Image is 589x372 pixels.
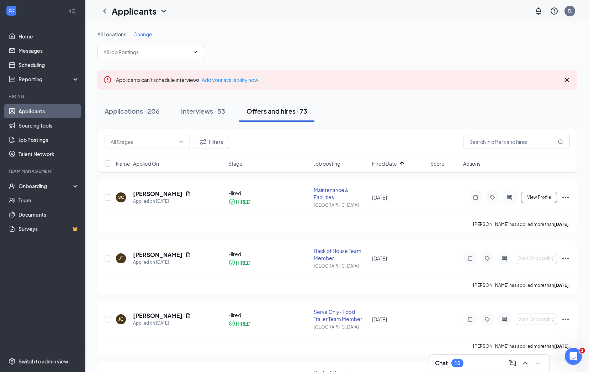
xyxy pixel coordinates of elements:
[18,104,79,118] a: Applicants
[181,107,225,115] div: Interviews · 53
[471,195,480,200] svg: Note
[18,133,79,147] a: Job Postings
[18,222,79,236] a: SurveysCrown
[518,256,554,261] span: Start Onboarding
[199,138,207,146] svg: Filter
[192,49,198,55] svg: ChevronDown
[105,107,160,115] div: Applications · 206
[9,182,16,190] svg: UserCheck
[18,147,79,161] a: Talent Network
[104,48,190,56] input: All Job Postings
[228,250,309,258] div: Hired
[118,194,124,200] div: SC
[202,77,258,83] a: Add your availability now
[473,282,570,288] p: [PERSON_NAME] has applied more than .
[473,221,570,227] p: [PERSON_NAME] has applied more than .
[8,7,15,14] svg: WorkstreamLogo
[228,198,235,205] svg: CheckmarkCircle
[133,31,152,37] span: Change
[466,316,474,322] svg: Note
[314,202,368,208] div: [GEOGRAPHIC_DATA]
[488,195,497,200] svg: Tag
[178,139,184,145] svg: ChevronDown
[568,8,572,14] div: EL
[112,5,156,17] h1: Applicants
[527,195,551,200] span: View Profile
[561,315,570,324] svg: Ellipses
[18,182,73,190] div: Onboarding
[18,76,80,83] div: Reporting
[314,186,368,201] div: Maintenance & Facilities
[69,7,76,15] svg: Collapse
[18,43,79,58] a: Messages
[18,29,79,43] a: Home
[505,195,514,200] svg: ActiveChat
[9,76,16,83] svg: Analysis
[521,359,530,367] svg: ChevronUp
[119,255,123,261] div: JT
[314,160,340,167] span: Job posting
[228,259,235,266] svg: CheckmarkCircle
[532,357,544,369] button: Minimize
[185,252,191,258] svg: Document
[565,348,582,365] iframe: Intercom live chat
[314,263,368,269] div: [GEOGRAPHIC_DATA]
[372,160,397,167] span: Hired Date
[133,259,191,266] div: Applied on [DATE]
[520,357,531,369] button: ChevronUp
[228,190,309,197] div: Hired
[561,254,570,263] svg: Ellipses
[466,255,474,261] svg: Note
[563,76,571,84] svg: Cross
[521,192,557,203] button: View Profile
[372,194,387,201] span: [DATE]
[228,320,235,327] svg: CheckmarkCircle
[159,7,168,15] svg: ChevronDown
[483,316,492,322] svg: Tag
[133,320,191,327] div: Applied on [DATE]
[516,314,557,325] button: Start Onboarding
[185,191,191,197] svg: Document
[314,247,368,262] div: Back of House Team Member
[579,348,585,353] span: 2
[9,168,78,174] div: Team Management
[554,343,569,349] b: [DATE]
[372,316,387,322] span: [DATE]
[133,198,191,205] div: Applied on [DATE]
[236,198,250,205] div: HIRED
[516,253,557,264] button: Start Onboarding
[228,160,243,167] span: Stage
[118,316,123,322] div: JC
[228,311,309,319] div: Hired
[9,93,78,99] div: Hiring
[518,317,554,322] span: Start Onboarding
[455,360,460,366] div: 10
[500,255,509,261] svg: ActiveChat
[507,357,518,369] button: ComposeMessage
[561,193,570,202] svg: Ellipses
[500,316,509,322] svg: ActiveChat
[18,358,68,365] div: Switch to admin view
[398,159,406,168] svg: ArrowUp
[103,76,112,84] svg: Error
[314,324,368,330] div: [GEOGRAPHIC_DATA]
[558,139,563,145] svg: MagnifyingGlass
[550,7,558,15] svg: QuestionInfo
[100,7,109,15] svg: ChevronLeft
[18,118,79,133] a: Sourcing Tools
[18,193,79,207] a: Team
[236,320,250,327] div: HIRED
[246,107,307,115] div: Offers and hires · 73
[554,222,569,227] b: [DATE]
[372,255,387,262] span: [DATE]
[111,138,175,146] input: All Stages
[133,190,182,198] h5: [PERSON_NAME]
[554,283,569,288] b: [DATE]
[185,313,191,319] svg: Document
[116,77,258,83] span: Applicants can't schedule interviews.
[430,160,445,167] span: Score
[473,343,570,349] p: [PERSON_NAME] has applied more than .
[133,251,182,259] h5: [PERSON_NAME]
[463,135,570,149] input: Search in offers and hires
